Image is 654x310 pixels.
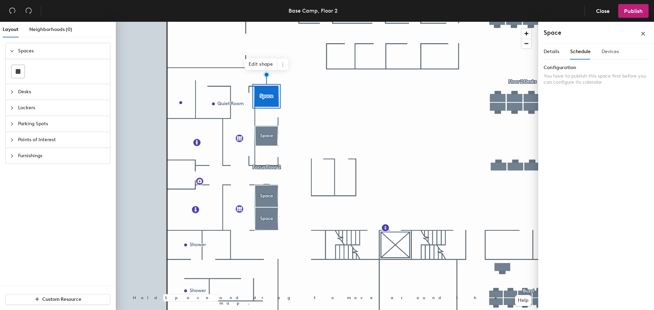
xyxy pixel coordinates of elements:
span: Spaces [18,43,106,59]
span: collapsed [10,138,14,142]
span: collapsed [10,122,14,126]
span: Parking Spots [18,116,106,132]
span: expanded [10,49,14,53]
span: close [641,31,645,36]
span: Close [596,8,610,14]
button: Publish [618,4,649,18]
button: Custom Resource [5,294,110,305]
p: You have to publish this space first before you can configure its calendar [544,73,649,85]
span: Neighborhoods (0) [29,27,72,32]
span: Desks [18,84,106,100]
span: Edit shape [245,59,277,70]
span: Devices [602,49,619,54]
button: Help [515,295,531,306]
span: Schedule [570,49,591,54]
h4: Space [544,28,561,37]
label: Configuration [544,65,649,70]
span: Lockers [18,100,106,116]
span: Publish [624,8,643,14]
span: Furnishings [18,148,106,164]
span: undo [9,7,16,14]
span: Layout [3,27,18,32]
span: collapsed [10,106,14,110]
span: Points of Interest [18,132,106,148]
span: Details [544,49,559,54]
div: Base Camp, Floor 2 [289,6,338,15]
span: collapsed [10,154,14,158]
span: Custom Resource [42,296,81,302]
span: collapsed [10,90,14,94]
button: Close [590,4,616,18]
button: Redo (⌘ + ⇧ + Z) [22,4,35,18]
button: Undo (⌘ + Z) [5,4,19,18]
